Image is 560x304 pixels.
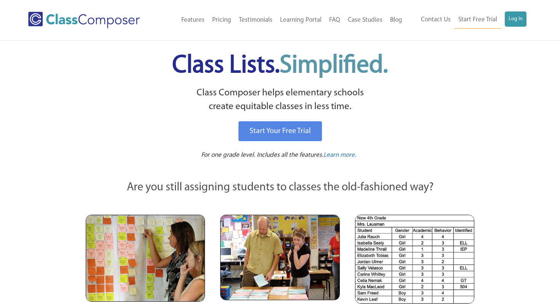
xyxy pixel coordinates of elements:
[250,127,311,135] span: Start Your Free Trial
[454,11,501,29] a: Start Free Trial
[220,215,339,300] img: Blue and Pink Paper Cards
[280,53,388,78] span: Simplified.
[325,12,344,29] a: FAQ
[85,86,475,114] p: Class Composer helps elementary schools create equitable classes in less time.
[86,215,205,302] img: Teachers Looking at Sticky Notes
[201,152,323,158] span: For one grade level. Includes all the features.
[160,12,406,29] nav: Header Menu
[417,11,454,28] a: Contact Us
[238,121,322,141] a: Start Your Free Trial
[86,179,474,196] p: Are you still assigning students to classes the old-fashioned way?
[276,12,325,29] a: Learning Portal
[208,12,235,29] a: Pricing
[505,11,526,27] a: Log In
[323,152,356,158] span: Learn more.
[28,12,140,28] img: Class Composer
[178,12,208,29] a: Features
[406,11,526,29] nav: Header Menu
[355,215,474,304] img: Spreadsheets
[323,151,356,160] a: Learn more.
[172,53,388,78] span: Class Lists.
[235,12,276,29] a: Testimonials
[344,12,386,29] a: Case Studies
[386,12,406,29] a: Blog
